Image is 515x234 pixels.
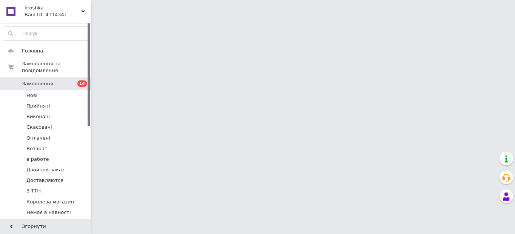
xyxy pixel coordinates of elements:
span: Возврат [26,145,47,152]
div: Ваш ID: 4114341 [25,11,91,18]
span: З ТТН [26,188,41,194]
span: Замовлення [22,80,53,87]
span: Прийняті [26,103,50,109]
span: kroshka . [25,5,81,11]
span: Нові [26,92,37,99]
span: Оплачені [26,135,50,142]
span: Королева магазин [26,199,74,205]
span: Немає в навності [26,209,71,216]
span: Доставляются [26,177,63,184]
span: Замовлення та повідомлення [22,60,91,74]
span: 14 [77,80,87,87]
span: Скасовані [26,124,52,131]
input: Пошук [4,27,89,40]
span: Головна [22,48,43,54]
span: в работе [26,156,49,163]
span: Виконані [26,113,50,120]
span: Двойной заказ [26,166,65,173]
